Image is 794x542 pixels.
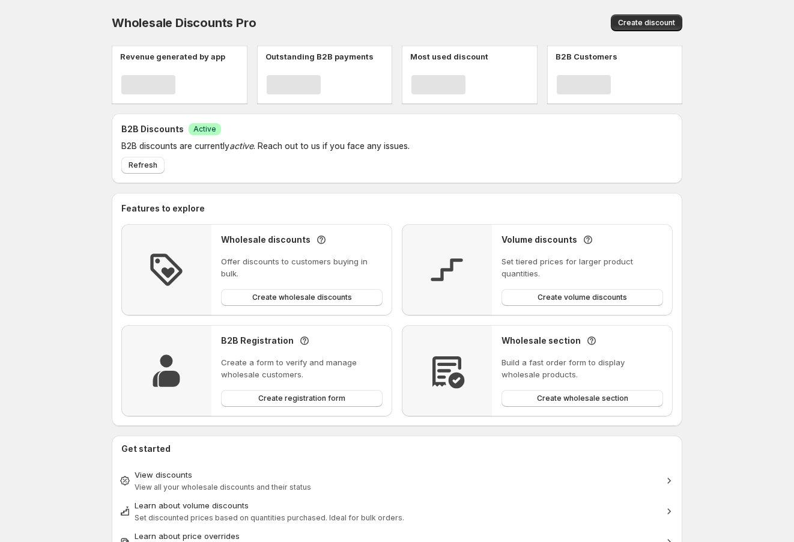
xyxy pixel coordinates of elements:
img: Feature Icon [428,251,466,289]
p: Offer discounts to customers buying in bulk. [221,255,383,279]
button: Create registration form [221,390,383,407]
span: View all your wholesale discounts and their status [135,483,311,492]
p: B2B discounts are currently . Reach out to us if you face any issues. [121,140,601,152]
h2: B2B Discounts [121,123,184,135]
p: B2B Customers [556,50,617,62]
p: Set tiered prices for larger product quantities. [502,255,663,279]
img: Feature Icon [428,352,466,390]
button: Create volume discounts [502,289,663,306]
p: Build a fast order form to display wholesale products. [502,356,663,380]
span: Wholesale Discounts Pro [112,16,256,30]
button: Create wholesale section [502,390,663,407]
span: Create wholesale discounts [252,293,352,302]
h2: Features to explore [121,202,673,215]
img: Feature Icon [147,352,186,390]
div: View discounts [135,469,659,481]
span: Set discounted prices based on quantities purchased. Ideal for bulk orders. [135,513,404,522]
h2: Get started [121,443,673,455]
h3: B2B Registration [221,335,294,347]
div: Learn about price overrides [135,530,659,542]
div: Learn about volume discounts [135,499,659,511]
span: Refresh [129,160,157,170]
button: Create wholesale discounts [221,289,383,306]
h3: Volume discounts [502,234,577,246]
h3: Wholesale discounts [221,234,311,246]
p: Outstanding B2B payments [265,50,374,62]
span: Create volume discounts [538,293,627,302]
p: Revenue generated by app [120,50,225,62]
span: Create wholesale section [537,394,628,403]
span: Create discount [618,18,675,28]
span: Active [193,124,216,134]
p: Create a form to verify and manage wholesale customers. [221,356,383,380]
p: Most used discount [410,50,488,62]
em: active [229,141,253,151]
button: Refresh [121,157,165,174]
button: Create discount [611,14,682,31]
img: Feature Icon [147,251,186,289]
h3: Wholesale section [502,335,581,347]
span: Create registration form [258,394,345,403]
